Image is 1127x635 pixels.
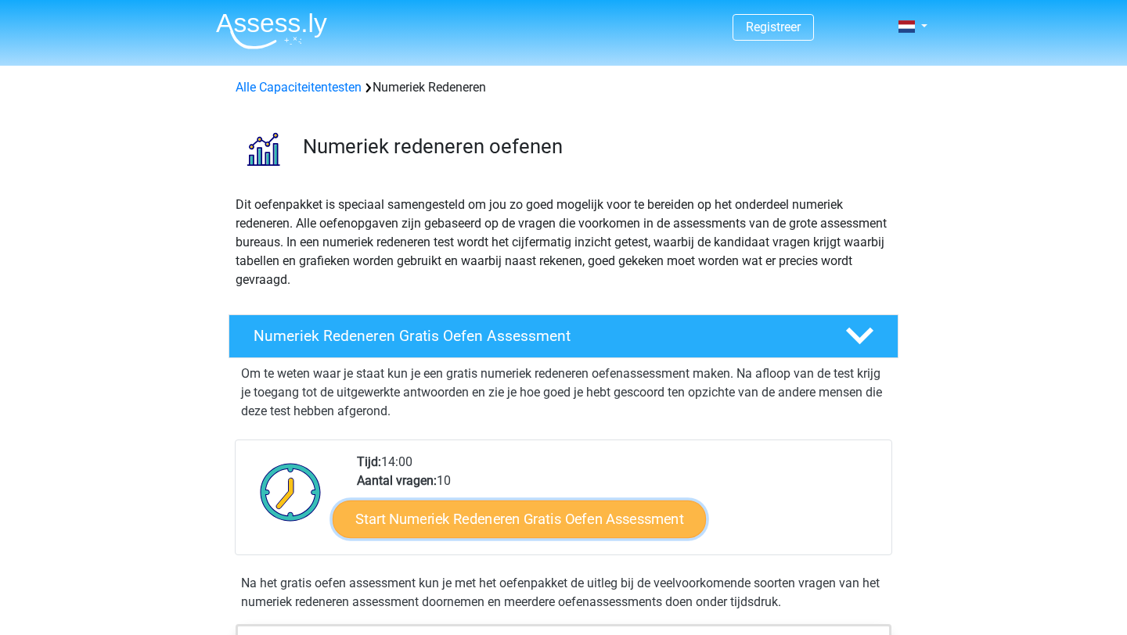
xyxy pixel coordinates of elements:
h3: Numeriek redeneren oefenen [303,135,886,159]
h4: Numeriek Redeneren Gratis Oefen Assessment [254,327,820,345]
p: Om te weten waar je staat kun je een gratis numeriek redeneren oefenassessment maken. Na afloop v... [241,364,886,421]
b: Aantal vragen: [357,473,437,488]
div: Numeriek Redeneren [229,78,898,97]
p: Dit oefenpakket is speciaal samengesteld om jou zo goed mogelijk voor te bereiden op het onderdee... [236,196,891,289]
img: Assessly [216,13,327,49]
img: Klok [251,453,330,531]
a: Alle Capaciteitentesten [236,80,362,95]
div: 14:00 10 [345,453,891,554]
a: Registreer [746,20,801,34]
div: Na het gratis oefen assessment kun je met het oefenpakket de uitleg bij de veelvoorkomende soorte... [235,574,892,612]
a: Numeriek Redeneren Gratis Oefen Assessment [222,314,905,358]
img: numeriek redeneren [229,116,296,182]
b: Tijd: [357,454,381,469]
a: Start Numeriek Redeneren Gratis Oefen Assessment [333,500,706,537]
